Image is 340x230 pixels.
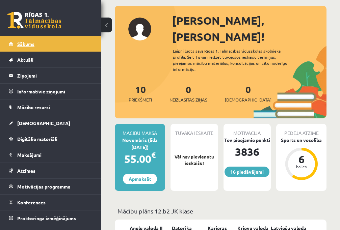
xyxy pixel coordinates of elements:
legend: Ziņojumi [17,68,93,83]
span: Atzīmes [17,168,35,174]
div: 55.00 [115,151,165,167]
span: Aktuāli [17,57,33,63]
a: Motivācijas programma [9,179,93,194]
span: Konferences [17,199,46,205]
a: 0[DEMOGRAPHIC_DATA] [225,83,271,103]
a: [DEMOGRAPHIC_DATA] [9,115,93,131]
legend: Maksājumi [17,147,93,163]
span: Motivācijas programma [17,183,71,190]
a: Apmaksāt [123,174,157,184]
a: Mācību resursi [9,99,93,115]
p: Vēl nav pievienotu ieskaišu! [174,153,215,167]
a: 0Neizlasītās ziņas [169,83,207,103]
a: Informatīvie ziņojumi [9,84,93,99]
div: [PERSON_NAME], [PERSON_NAME]! [172,12,326,45]
span: Sākums [17,41,34,47]
div: Mācību maksa [115,124,165,137]
legend: Informatīvie ziņojumi [17,84,93,99]
a: Proktoringa izmēģinājums [9,210,93,226]
span: Mācību resursi [17,104,50,110]
a: Maksājumi [9,147,93,163]
div: 6 [291,154,312,165]
div: Pēdējā atzīme [276,124,326,137]
a: 16 piedāvājumi [225,167,269,177]
div: balles [291,165,312,169]
span: Priekšmeti [129,96,152,103]
a: Konferences [9,195,93,210]
a: Digitālie materiāli [9,131,93,147]
span: € [151,150,156,160]
div: Novembris (līdz [DATE]) [115,137,165,151]
span: [DEMOGRAPHIC_DATA] [17,120,70,126]
a: Aktuāli [9,52,93,67]
div: Laipni lūgts savā Rīgas 1. Tālmācības vidusskolas skolnieka profilā. Šeit Tu vari redzēt tuvojošo... [173,48,300,72]
a: Atzīmes [9,163,93,178]
div: 3836 [224,144,271,160]
div: Tuvākā ieskaite [171,124,218,137]
div: Motivācija [224,124,271,137]
a: Sports un veselība 6 balles [276,137,326,181]
a: Ziņojumi [9,68,93,83]
span: Digitālie materiāli [17,136,57,142]
span: Proktoringa izmēģinājums [17,215,76,221]
a: Rīgas 1. Tālmācības vidusskola [7,12,61,29]
div: Tev pieejamie punkti [224,137,271,144]
div: Sports un veselība [276,137,326,144]
a: 10Priekšmeti [129,83,152,103]
p: Mācību plāns 12.b2 JK klase [117,206,324,215]
span: Neizlasītās ziņas [169,96,207,103]
a: Sākums [9,36,93,52]
span: [DEMOGRAPHIC_DATA] [225,96,271,103]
